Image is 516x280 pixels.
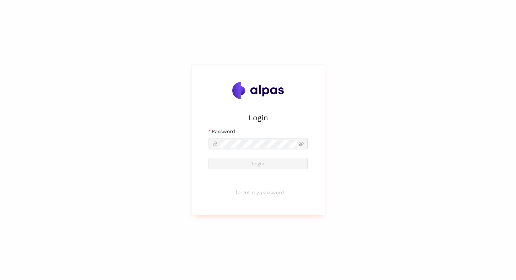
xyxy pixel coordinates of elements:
[299,141,304,146] span: eye-invisible
[209,187,308,198] button: I forgot my password
[209,112,308,123] h2: Login
[209,127,235,135] label: Password
[219,140,297,148] input: Password
[232,82,284,99] img: Alpas.ai Logo
[213,141,218,146] span: lock
[209,158,308,169] button: Login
